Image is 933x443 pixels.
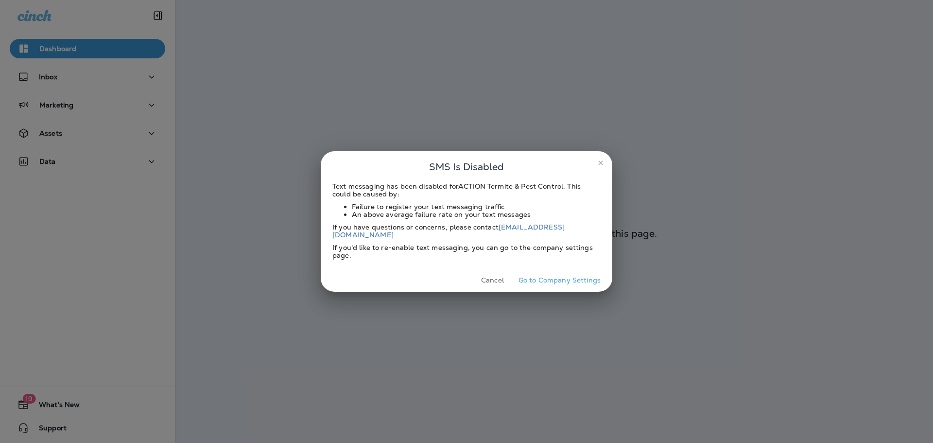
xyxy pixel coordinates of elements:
li: Failure to register your text messaging traffic [352,203,601,211]
button: Go to Company Settings [515,273,605,288]
div: Text messaging has been disabled for ACTION Termite & Pest Control . This could be caused by: [332,182,601,198]
div: If you'd like to re-enable text messaging, you can go to the company settings page. [332,244,601,259]
span: SMS Is Disabled [429,159,504,175]
div: If you have questions or concerns, please contact [332,223,601,239]
li: An above average failure rate on your text messages [352,211,601,218]
a: [EMAIL_ADDRESS][DOMAIN_NAME] [332,223,565,239]
button: close [593,155,608,171]
button: Cancel [474,273,511,288]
